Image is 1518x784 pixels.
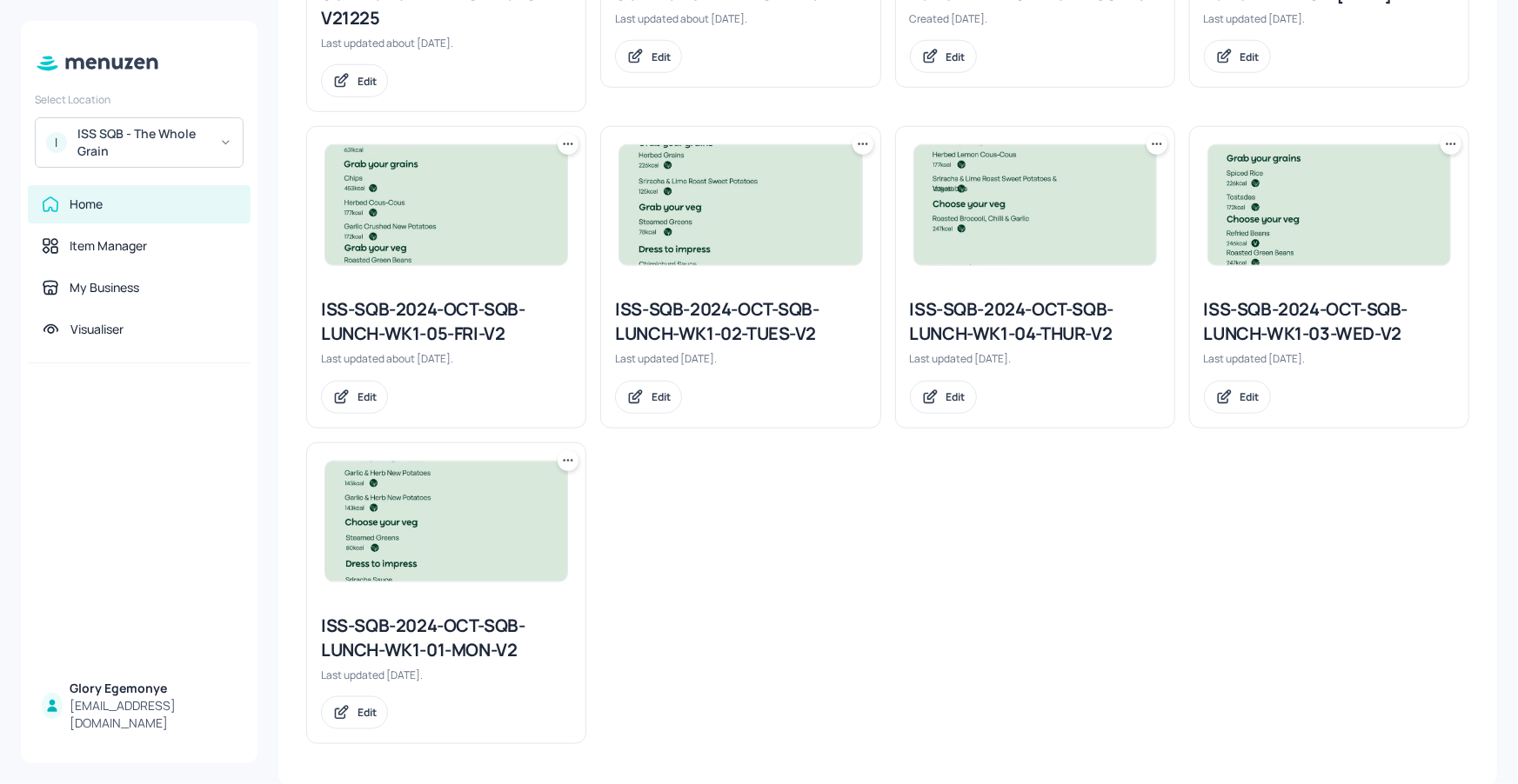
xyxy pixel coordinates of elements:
div: Last updated [DATE]. [1204,11,1454,26]
div: Edit [946,389,966,404]
div: Edit [652,389,671,404]
div: Edit [1240,50,1260,64]
div: I [46,132,67,153]
div: Last updated about [DATE]. [321,351,572,366]
div: Select Location [35,92,244,107]
div: Last updated about [DATE]. [321,36,572,50]
div: Home [70,196,103,213]
div: Last updated [DATE]. [910,351,1160,366]
div: ISS-SQB-2024-OCT-SQB-LUNCH-WK1-04-THUR-V2 [910,297,1160,346]
div: Item Manager [70,237,147,255]
div: ISS SQB - The Whole Grain [77,125,209,160]
div: Edit [358,74,377,89]
img: 2025-07-25-1753442231135gm4a12liwy5.jpeg [325,145,567,265]
div: ISS-SQB-2024-OCT-SQB-LUNCH-WK1-02-TUES-V2 [615,297,866,346]
div: My Business [70,279,139,296]
div: Created [DATE]. [910,11,1160,26]
div: Last updated about [DATE]. [615,11,866,26]
div: Last updated [DATE]. [321,668,572,682]
div: Edit [358,389,377,404]
img: 2025-09-04-1756974334092ls8cn1op2r.jpeg [914,145,1156,265]
div: Edit [1240,389,1260,404]
img: 2025-09-19-1758280318935m8z6lonr0h.jpeg [325,462,567,581]
div: Last updated [DATE]. [1204,351,1454,366]
div: Glory Egemonye [70,680,237,697]
div: [EMAIL_ADDRESS][DOMAIN_NAME] [70,697,237,732]
div: ISS-SQB-2024-OCT-SQB-LUNCH-WK1-03-WED-V2 [1204,297,1454,346]
div: ISS-SQB-2024-OCT-SQB-LUNCH-WK1-01-MON-V2 [321,614,572,662]
div: Edit [358,705,377,720]
div: Visualiser [70,321,124,338]
div: ISS-SQB-2024-OCT-SQB-LUNCH-WK1-05-FRI-V2 [321,297,572,346]
div: Edit [652,50,671,64]
div: Edit [946,50,966,64]
div: Last updated [DATE]. [615,351,866,366]
img: 2025-08-28-17563936897422tgtklf4zd5.jpeg [1208,145,1450,265]
img: 2025-07-17-175276292398386lxdfqve8t.jpeg [619,145,861,265]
